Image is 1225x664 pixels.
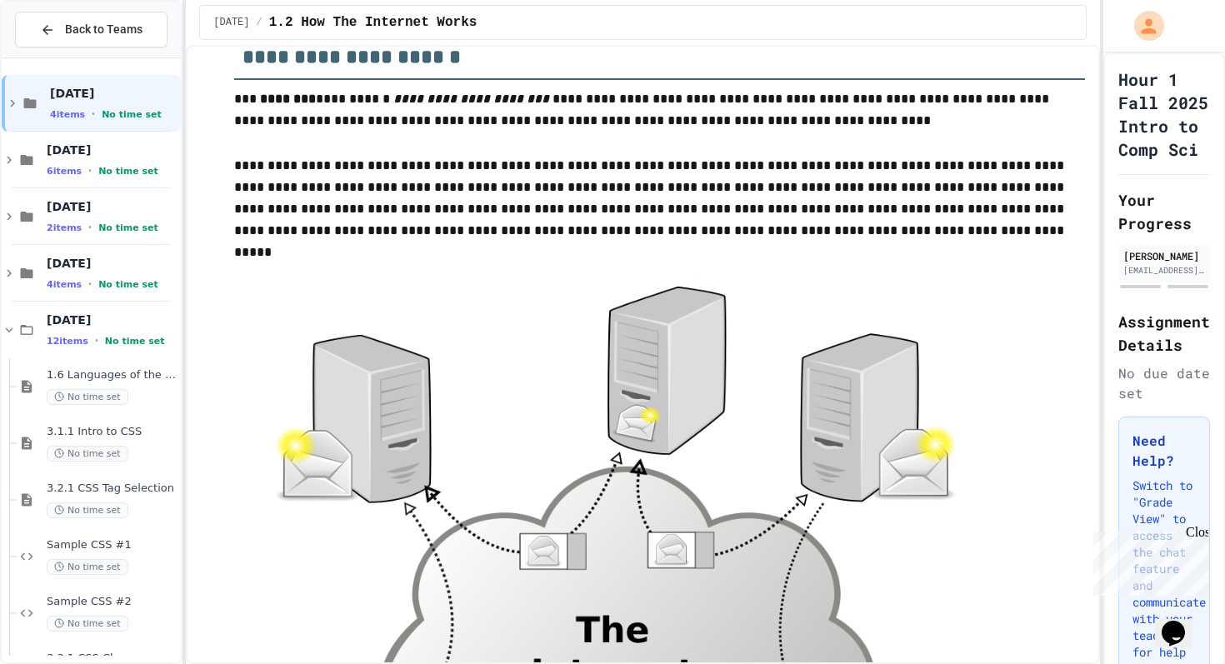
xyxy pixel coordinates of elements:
[98,166,158,177] span: No time set
[47,199,177,214] span: [DATE]
[47,142,177,157] span: [DATE]
[1132,431,1196,471] h3: Need Help?
[88,277,92,291] span: •
[102,109,162,120] span: No time set
[50,109,85,120] span: 4 items
[98,222,158,233] span: No time set
[15,12,167,47] button: Back to Teams
[98,279,158,290] span: No time set
[1117,7,1168,45] div: My Account
[213,16,249,29] span: August 20
[47,166,82,177] span: 6 items
[47,502,128,518] span: No time set
[1123,248,1205,263] div: [PERSON_NAME]
[47,222,82,233] span: 2 items
[47,256,177,271] span: [DATE]
[7,7,115,106] div: Chat with us now!Close
[50,86,177,101] span: [DATE]
[47,279,82,290] span: 4 items
[47,389,128,405] span: No time set
[1118,67,1210,161] h1: Hour 1 Fall 2025 Intro to Comp Sci
[65,21,142,38] span: Back to Teams
[47,446,128,462] span: No time set
[88,164,92,177] span: •
[47,538,177,552] span: Sample CSS #1
[47,559,128,575] span: No time set
[47,368,177,382] span: 1.6 Languages of the Web
[47,425,177,439] span: 3.1.1 Intro to CSS
[1087,525,1208,596] iframe: chat widget
[257,16,262,29] span: /
[95,334,98,347] span: •
[47,336,88,347] span: 12 items
[47,595,177,609] span: Sample CSS #2
[47,482,177,496] span: 3.2.1 CSS Tag Selection
[47,312,177,327] span: [DATE]
[1118,188,1210,235] h2: Your Progress
[1118,363,1210,403] div: No due date set
[88,221,92,234] span: •
[269,12,477,32] span: 1.2 How The Internet Works
[47,616,128,632] span: No time set
[1123,264,1205,277] div: [EMAIL_ADDRESS][DOMAIN_NAME]
[105,336,165,347] span: No time set
[1155,597,1208,647] iframe: chat widget
[1118,310,1210,357] h2: Assignment Details
[92,107,95,121] span: •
